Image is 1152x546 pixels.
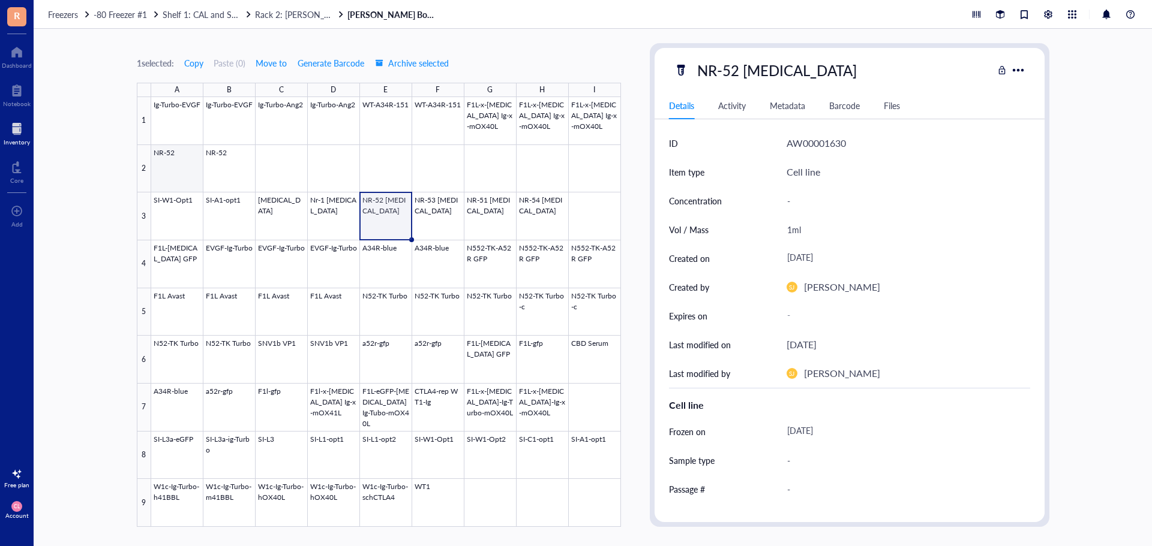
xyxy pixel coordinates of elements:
[669,454,715,467] div: Sample type
[669,309,707,322] div: Expires on
[829,99,860,112] div: Barcode
[669,511,706,524] div: Patient ID
[770,99,805,112] div: Metadata
[3,100,31,107] div: Notebook
[137,336,151,384] div: 6
[163,9,345,20] a: Shelf 1: CAL and SNV StemVac Manufactured Samples/[PERSON_NAME] SamplesRack 2: [PERSON_NAME] Samp...
[298,58,364,68] span: Generate Barcode
[256,58,287,68] span: Move to
[669,398,1030,412] div: Cell line
[10,158,23,184] a: Core
[4,119,30,146] a: Inventory
[669,99,694,112] div: Details
[347,9,437,20] a: [PERSON_NAME] Box 13
[137,56,174,70] div: 1 selected:
[175,82,179,98] div: A
[137,479,151,527] div: 9
[782,505,1025,530] div: -
[782,248,1025,269] div: [DATE]
[383,82,388,98] div: E
[787,337,817,352] div: [DATE]
[2,62,32,69] div: Dashboard
[539,82,545,98] div: H
[2,43,32,69] a: Dashboard
[787,135,846,151] div: AW00001630
[137,97,151,145] div: 1
[163,8,469,20] span: Shelf 1: CAL and SNV StemVac Manufactured Samples/[PERSON_NAME] Samples
[227,82,232,98] div: B
[669,367,730,380] div: Last modified by
[487,82,493,98] div: G
[669,194,722,207] div: Concentration
[789,370,794,377] span: SJ
[782,448,1025,473] div: -
[692,58,862,83] div: NR-52 [MEDICAL_DATA]
[669,137,678,150] div: ID
[669,280,709,294] div: Created by
[214,53,245,73] button: Paste (0)
[137,432,151,479] div: 8
[94,9,160,20] a: -80 Freezer #1
[255,8,425,20] span: Rack 2: [PERSON_NAME] Samples (Box 1-11)
[436,82,440,98] div: F
[10,177,23,184] div: Core
[669,165,704,179] div: Item type
[297,53,365,73] button: Generate Barcode
[787,164,820,180] div: Cell line
[789,283,794,291] span: SJ
[375,58,449,68] span: Archive selected
[804,366,880,381] div: [PERSON_NAME]
[184,58,203,68] span: Copy
[782,476,1025,502] div: -
[804,279,880,295] div: [PERSON_NAME]
[669,338,731,351] div: Last modified on
[782,305,1025,327] div: -
[137,240,151,288] div: 4
[48,8,78,20] span: Freezers
[374,53,449,73] button: Archive selected
[884,99,900,112] div: Files
[11,221,23,228] div: Add
[669,425,706,438] div: Frozen on
[5,512,29,519] div: Account
[669,252,710,265] div: Created on
[137,384,151,432] div: 7
[782,188,1025,213] div: -
[782,421,1025,442] div: [DATE]
[184,53,204,73] button: Copy
[782,217,1025,242] div: 1ml
[137,192,151,240] div: 3
[593,82,595,98] div: I
[48,9,91,20] a: Freezers
[14,503,20,509] span: CL
[137,288,151,336] div: 5
[4,138,30,146] div: Inventory
[279,82,284,98] div: C
[3,81,31,107] a: Notebook
[718,99,746,112] div: Activity
[255,53,287,73] button: Move to
[14,8,20,23] span: R
[331,82,336,98] div: D
[4,481,29,488] div: Free plan
[669,223,709,236] div: Vol / Mass
[94,8,147,20] span: -80 Freezer #1
[669,482,705,496] div: Passage #
[137,145,151,193] div: 2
